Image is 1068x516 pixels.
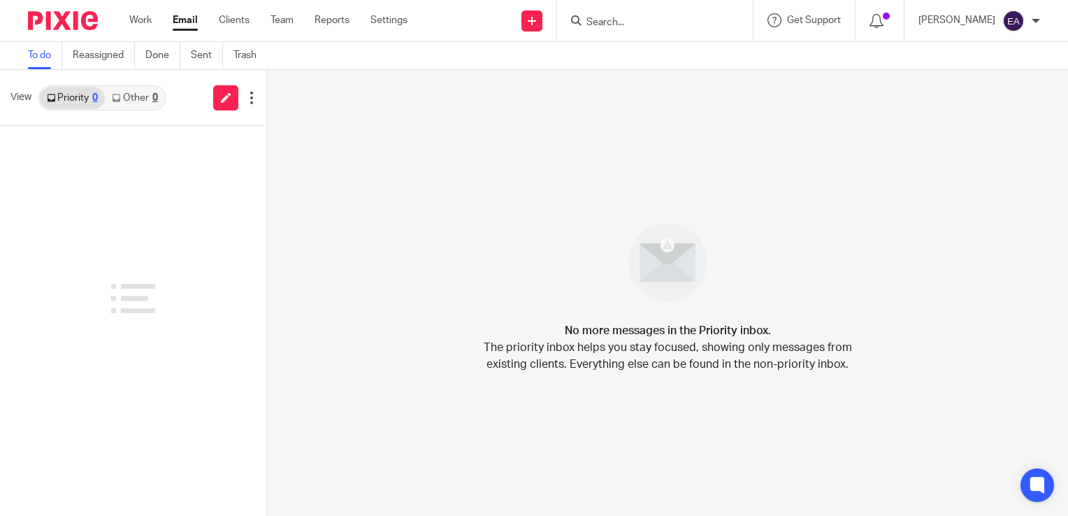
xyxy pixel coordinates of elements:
[270,13,294,27] a: Team
[918,13,995,27] p: [PERSON_NAME]
[28,42,62,69] a: To do
[219,13,250,27] a: Clients
[565,322,771,339] h4: No more messages in the Priority inbox.
[152,93,158,103] div: 0
[315,13,349,27] a: Reports
[105,87,164,109] a: Other0
[191,42,223,69] a: Sent
[585,17,711,29] input: Search
[173,13,198,27] a: Email
[145,42,180,69] a: Done
[40,87,105,109] a: Priority0
[73,42,135,69] a: Reassigned
[619,214,716,311] img: image
[370,13,407,27] a: Settings
[92,93,98,103] div: 0
[787,15,841,25] span: Get Support
[28,11,98,30] img: Pixie
[482,339,853,373] p: The priority inbox helps you stay focused, showing only messages from existing clients. Everythin...
[233,42,267,69] a: Trash
[129,13,152,27] a: Work
[10,90,31,105] span: View
[1002,10,1025,32] img: svg%3E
